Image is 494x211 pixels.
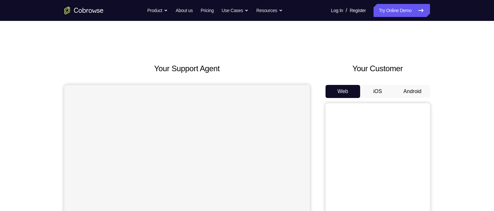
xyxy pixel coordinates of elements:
a: Pricing [200,4,214,17]
a: Try Online Demo [374,4,430,17]
button: Android [395,85,430,98]
span: / [346,7,347,14]
button: iOS [360,85,395,98]
a: Register [350,4,366,17]
button: Web [326,85,360,98]
button: Product [147,4,168,17]
a: Log In [331,4,343,17]
h2: Your Customer [326,63,430,74]
button: Use Cases [222,4,248,17]
button: Resources [256,4,283,17]
a: About us [176,4,193,17]
h2: Your Support Agent [64,63,310,74]
a: Go to the home page [64,7,104,14]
